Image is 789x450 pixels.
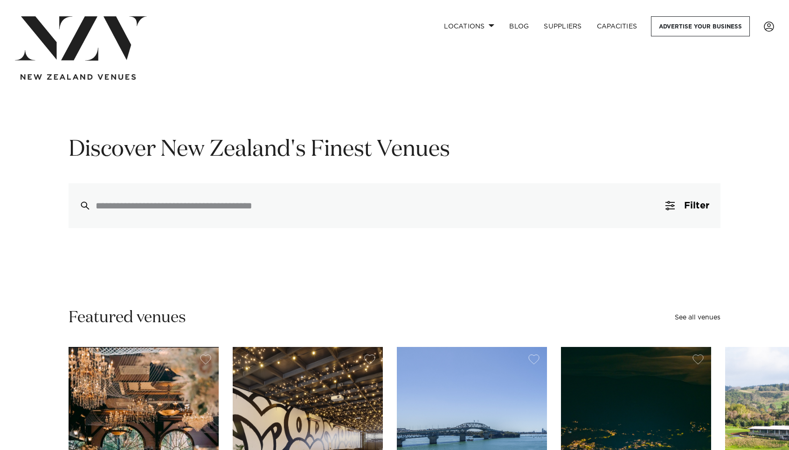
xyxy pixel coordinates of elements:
h2: Featured venues [69,307,186,328]
img: new-zealand-venues-text.png [21,74,136,80]
button: Filter [654,183,720,228]
img: nzv-logo.png [15,16,147,61]
a: Advertise your business [651,16,750,36]
a: See all venues [675,314,720,321]
h1: Discover New Zealand's Finest Venues [69,135,720,165]
a: BLOG [502,16,536,36]
span: Filter [684,201,709,210]
a: Locations [436,16,502,36]
a: Capacities [589,16,645,36]
a: SUPPLIERS [536,16,589,36]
